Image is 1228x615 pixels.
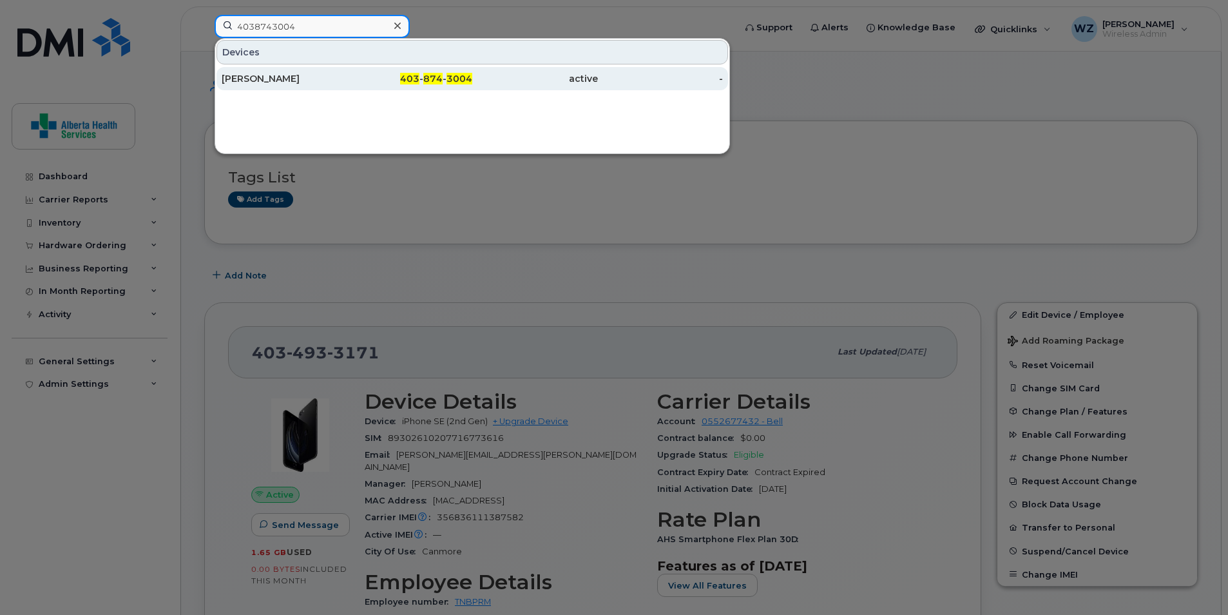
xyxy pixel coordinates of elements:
span: 874 [423,73,443,84]
span: 3004 [446,73,472,84]
a: [PERSON_NAME]403-874-3004active- [216,67,728,90]
div: active [472,72,598,85]
span: 403 [400,73,419,84]
div: Devices [216,40,728,64]
div: - - [347,72,473,85]
div: - [598,72,724,85]
div: [PERSON_NAME] [222,72,347,85]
